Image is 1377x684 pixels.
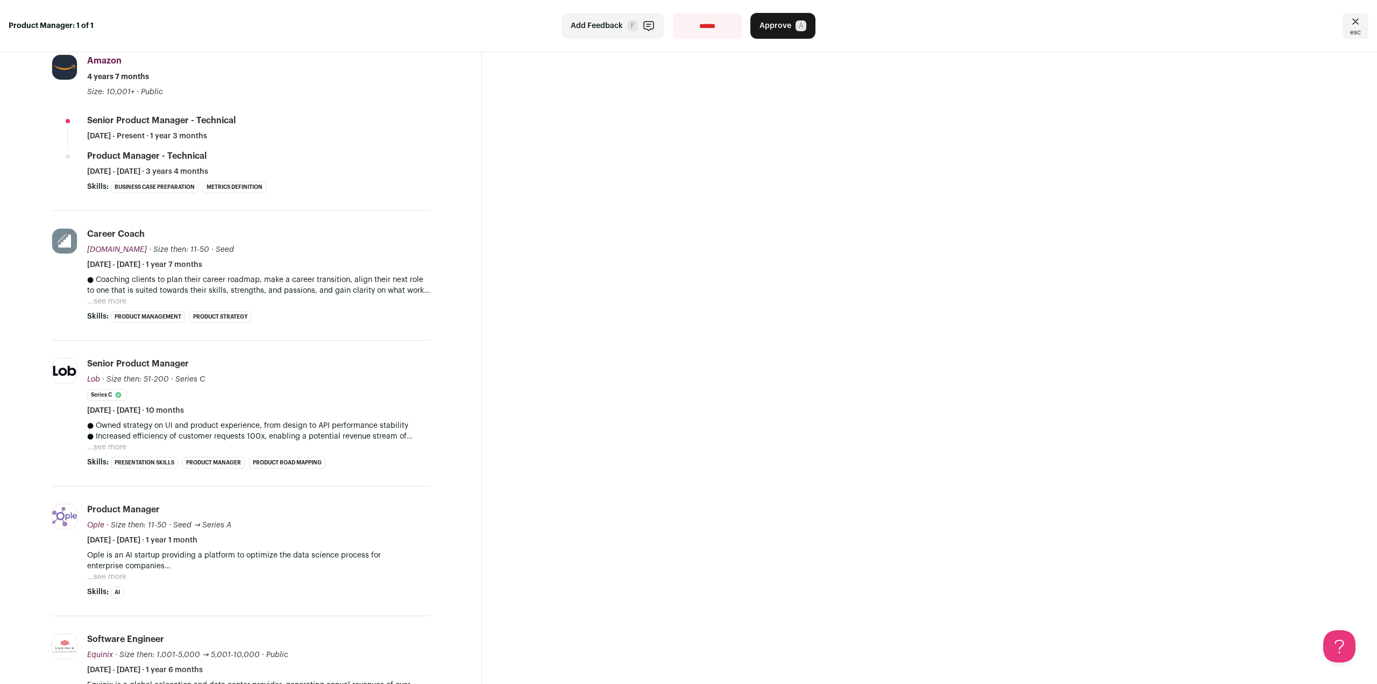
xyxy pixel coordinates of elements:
span: [DATE] - [DATE] · 3 years 4 months [87,166,208,177]
iframe: Help Scout Beacon - Open [1323,630,1355,662]
div: Product Manager [87,504,160,516]
button: Approve A [750,13,815,39]
div: Senior Product Manager - Technical [87,115,236,126]
span: Skills: [87,457,109,468]
span: · Size then: 11-50 [149,246,209,253]
a: Close [1343,13,1368,39]
li: Product Road Mapping [249,457,325,469]
span: Seed [216,246,234,253]
p: Ople is an AI startup providing a platform to optimize the data science process for enterprise co... [87,550,430,572]
span: · [262,650,264,660]
span: Approve [760,20,791,31]
span: · [169,520,171,531]
span: Seed → Series A [173,521,231,529]
div: Senior Product Manager [87,358,189,370]
span: · Size then: 11-50 [107,521,167,529]
span: Add Feedback [571,20,623,31]
span: Skills: [87,311,109,322]
span: esc [1350,28,1361,37]
img: e36df5e125c6fb2c61edd5a0d3955424ed50ce57e60c515fc8d516ef803e31c7.jpg [52,55,77,80]
li: Product Manager [182,457,245,469]
img: 6dc5e5b8e8dd7dbe34b70ca726fec54cfef6154f90cb602dd492d763f1908b4c.png [52,365,77,377]
span: Public [141,88,163,96]
span: Skills: [87,587,109,597]
span: [DOMAIN_NAME] [87,246,147,253]
span: F [627,20,638,31]
div: Career Coach [87,228,145,240]
span: Series C [175,376,205,383]
button: ...see more [87,572,126,582]
span: · [171,374,173,385]
span: Ople [87,521,104,529]
span: Skills: [87,181,109,192]
span: [DATE] - [DATE] · 1 year 1 month [87,535,197,546]
span: · [137,87,139,97]
span: Lob [87,376,100,383]
strong: Product Manager: 1 of 1 [9,20,94,31]
img: 9dcb5ecc5166e07ef533e30b0c9042f17dd6cb65b2b11438a08dd4af5af33f3d.png [52,504,77,529]
p: ● Coaching clients to plan their career roadmap, make a career transition, align their next role ... [87,274,430,296]
div: Product Manager - Technical [87,150,207,162]
img: 43503d63bc2d2bf1cdf7213b6406bbd9c8e419dacf101720b0abecf3593952f6.jpg [52,229,77,253]
li: Product Strategy [189,311,251,323]
li: AI [111,587,124,598]
button: ...see more [87,296,126,307]
span: · [211,244,214,255]
li: Business Case Preparation [111,181,198,193]
span: [DATE] - [DATE] · 1 year 7 months [87,259,202,270]
span: · Size then: 51-200 [102,376,169,383]
span: [DATE] - [DATE] · 1 year 6 months [87,665,203,675]
p: ● Owned strategy on UI and product experience, from design to API performance stability ● Increas... [87,420,430,442]
li: Series C [87,389,126,401]
li: Presentation Skills [111,457,178,469]
span: A [796,20,806,31]
span: [DATE] - [DATE] · 10 months [87,405,184,416]
span: [DATE] - Present · 1 year 3 months [87,131,207,142]
span: Public [266,651,288,659]
li: Metrics Definition [203,181,266,193]
span: Amazon [87,57,122,65]
li: Product Management [111,311,185,323]
button: Add Feedback F [562,13,664,39]
span: Equinix [87,651,113,659]
span: Size: 10,001+ [87,88,134,96]
div: Software Engineer [87,633,164,645]
span: 4 years 7 months [87,72,149,82]
img: 5deb3da0aacc9bf03fe865136aeefaf04f7854b3d9f798a35734ef63d588ec01.jpg [52,634,77,659]
button: ...see more [87,442,126,453]
span: · Size then: 1,001-5,000 → 5,001-10,000 [115,651,260,659]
